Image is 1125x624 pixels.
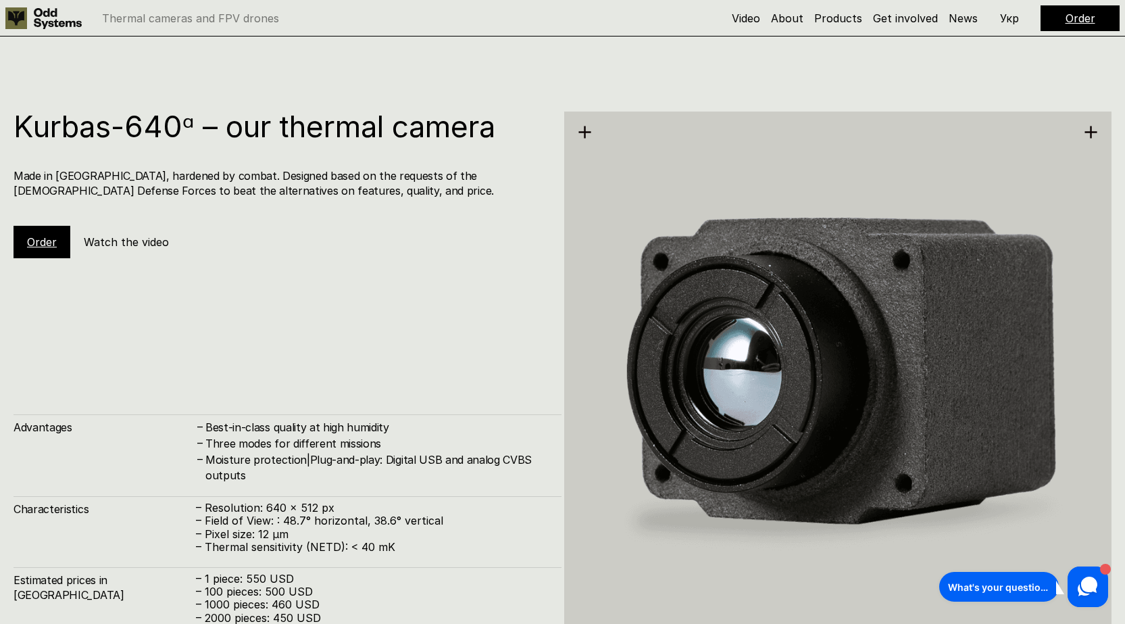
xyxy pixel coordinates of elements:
h4: Characteristics [14,502,196,517]
p: – Thermal sensitivity (NETD): < 40 mK [196,541,548,554]
h4: Made in [GEOGRAPHIC_DATA], hardened by combat. Designed based on the requests of the [DEMOGRAPHIC... [14,168,548,199]
a: News [949,11,978,25]
h1: Kurbas-640ᵅ – our thermal camera [14,112,548,141]
p: Укр [1000,13,1019,24]
h4: Three modes for different missions [205,436,548,451]
h4: Best-in-class quality at high humidity [205,420,548,435]
h4: – [197,418,203,433]
p: – Pixel size: 12 µm [196,528,548,541]
a: Order [1066,11,1095,25]
a: Order [27,235,57,249]
a: Products [814,11,862,25]
iframe: HelpCrunch [936,563,1111,610]
p: – 1000 pieces: 460 USD [196,598,548,611]
p: – Resolution: 640 x 512 px [196,502,548,514]
p: – 1 piece: 550 USD [196,573,548,585]
h4: – [197,435,203,450]
a: About [771,11,803,25]
p: Thermal cameras and FPV drones [102,13,279,24]
h4: – [197,452,203,466]
h4: Estimated prices in [GEOGRAPHIC_DATA] [14,573,196,603]
h4: Moisture protection|Plug-and-play: Digital USB and analog CVBS outputs [205,452,548,483]
p: – Field of View: : 48.7° horizontal, 38.6° vertical [196,514,548,527]
h5: Watch the video [84,235,169,249]
a: Video [732,11,760,25]
h4: Advantages [14,420,196,435]
a: Get involved [873,11,938,25]
p: – 100 pieces: 500 USD [196,585,548,598]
